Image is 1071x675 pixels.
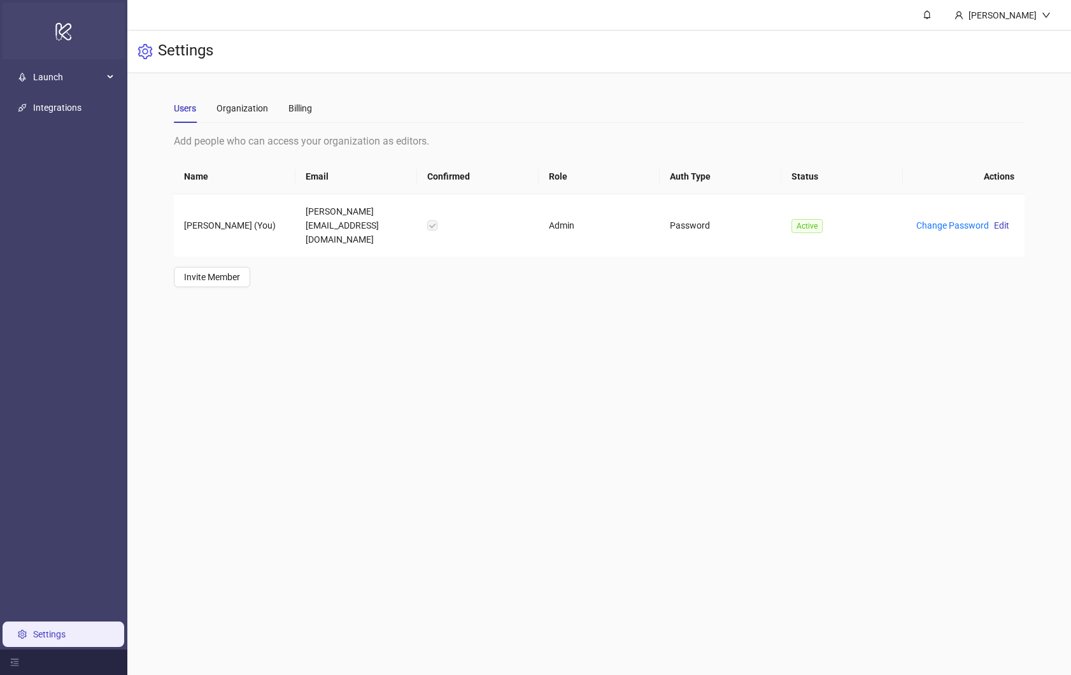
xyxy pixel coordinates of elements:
[963,8,1042,22] div: [PERSON_NAME]
[923,10,932,19] span: bell
[295,159,417,194] th: Email
[791,219,823,233] span: Active
[539,194,660,257] td: Admin
[174,159,295,194] th: Name
[33,103,82,113] a: Integrations
[660,159,781,194] th: Auth Type
[417,159,539,194] th: Confirmed
[174,101,196,115] div: Users
[18,73,27,82] span: rocket
[1042,11,1051,20] span: down
[33,629,66,639] a: Settings
[903,159,1025,194] th: Actions
[295,194,417,257] td: [PERSON_NAME][EMAIL_ADDRESS][DOMAIN_NAME]
[954,11,963,20] span: user
[174,267,250,287] button: Invite Member
[216,101,268,115] div: Organization
[158,41,213,62] h3: Settings
[916,220,989,231] a: Change Password
[660,194,781,257] td: Password
[989,218,1014,233] button: Edit
[33,65,103,90] span: Launch
[539,159,660,194] th: Role
[288,101,312,115] div: Billing
[174,194,295,257] td: [PERSON_NAME] (You)
[184,272,240,282] span: Invite Member
[10,658,19,667] span: menu-fold
[994,220,1009,231] span: Edit
[138,44,153,59] span: setting
[174,133,1025,149] div: Add people who can access your organization as editors.
[781,159,903,194] th: Status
